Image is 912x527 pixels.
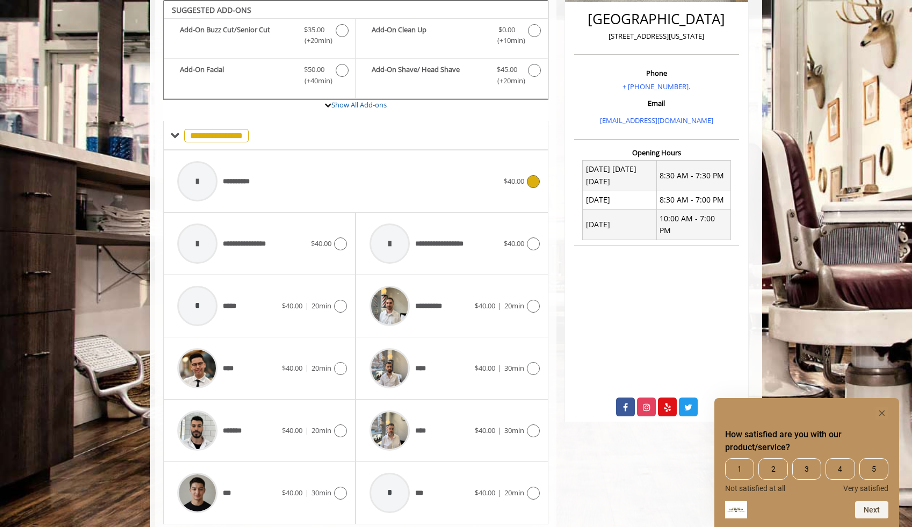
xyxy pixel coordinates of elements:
button: Next question [855,501,888,518]
td: [DATE] [583,210,657,240]
span: $40.00 [504,176,524,186]
span: 20min [312,363,331,373]
div: How satisfied are you with our product/service? Select an option from 1 to 5, with 1 being Not sa... [725,458,888,493]
button: Hide survey [875,407,888,420]
b: Add-On Facial [180,64,293,86]
h3: Email [577,99,736,107]
span: (+10min ) [491,35,523,46]
h3: Opening Hours [574,149,739,156]
td: [DATE] [583,191,657,209]
span: $40.00 [475,425,495,435]
span: 30min [504,425,524,435]
span: $35.00 [304,24,324,35]
span: (+40min ) [299,75,330,86]
span: $40.00 [475,301,495,311]
b: Add-On Buzz Cut/Senior Cut [180,24,293,47]
a: + [PHONE_NUMBER]. [623,82,690,91]
span: Very satisfied [843,484,888,493]
span: $40.00 [504,239,524,248]
label: Add-On Facial [169,64,350,89]
p: [STREET_ADDRESS][US_STATE] [577,31,736,42]
span: | [305,301,309,311]
span: | [305,363,309,373]
span: | [498,363,502,373]
span: $40.00 [282,301,302,311]
span: (+20min ) [491,75,523,86]
label: Add-On Shave/ Head Shave [361,64,542,89]
b: Add-On Shave/ Head Shave [372,64,486,86]
span: $40.00 [475,488,495,497]
h2: How satisfied are you with our product/service? Select an option from 1 to 5, with 1 being Not sa... [725,428,888,454]
div: How satisfied are you with our product/service? Select an option from 1 to 5, with 1 being Not sa... [725,407,888,518]
span: $40.00 [282,363,302,373]
span: $45.00 [497,64,517,75]
span: | [498,488,502,497]
span: 5 [859,458,888,480]
label: Add-On Clean Up [361,24,542,49]
td: 8:30 AM - 7:30 PM [656,160,730,191]
a: [EMAIL_ADDRESS][DOMAIN_NAME] [600,115,713,125]
span: 20min [312,301,331,311]
span: 30min [312,488,331,497]
span: 1 [725,458,754,480]
span: $50.00 [304,64,324,75]
span: 3 [792,458,821,480]
span: 20min [504,488,524,497]
b: SUGGESTED ADD-ONS [172,5,251,15]
span: 4 [826,458,855,480]
span: $40.00 [311,239,331,248]
span: $40.00 [282,488,302,497]
span: (+20min ) [299,35,330,46]
span: Not satisfied at all [725,484,785,493]
span: $40.00 [282,425,302,435]
h3: Phone [577,69,736,77]
td: [DATE] [DATE] [DATE] [583,160,657,191]
span: $40.00 [475,363,495,373]
span: | [305,488,309,497]
td: 8:30 AM - 7:00 PM [656,191,730,209]
b: Add-On Clean Up [372,24,486,47]
span: 20min [312,425,331,435]
span: $0.00 [498,24,515,35]
span: | [498,301,502,311]
a: Show All Add-ons [331,100,387,110]
span: 20min [504,301,524,311]
span: | [498,425,502,435]
h2: [GEOGRAPHIC_DATA] [577,11,736,27]
td: 10:00 AM - 7:00 PM [656,210,730,240]
span: 30min [504,363,524,373]
label: Add-On Buzz Cut/Senior Cut [169,24,350,49]
span: | [305,425,309,435]
span: 2 [758,458,787,480]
